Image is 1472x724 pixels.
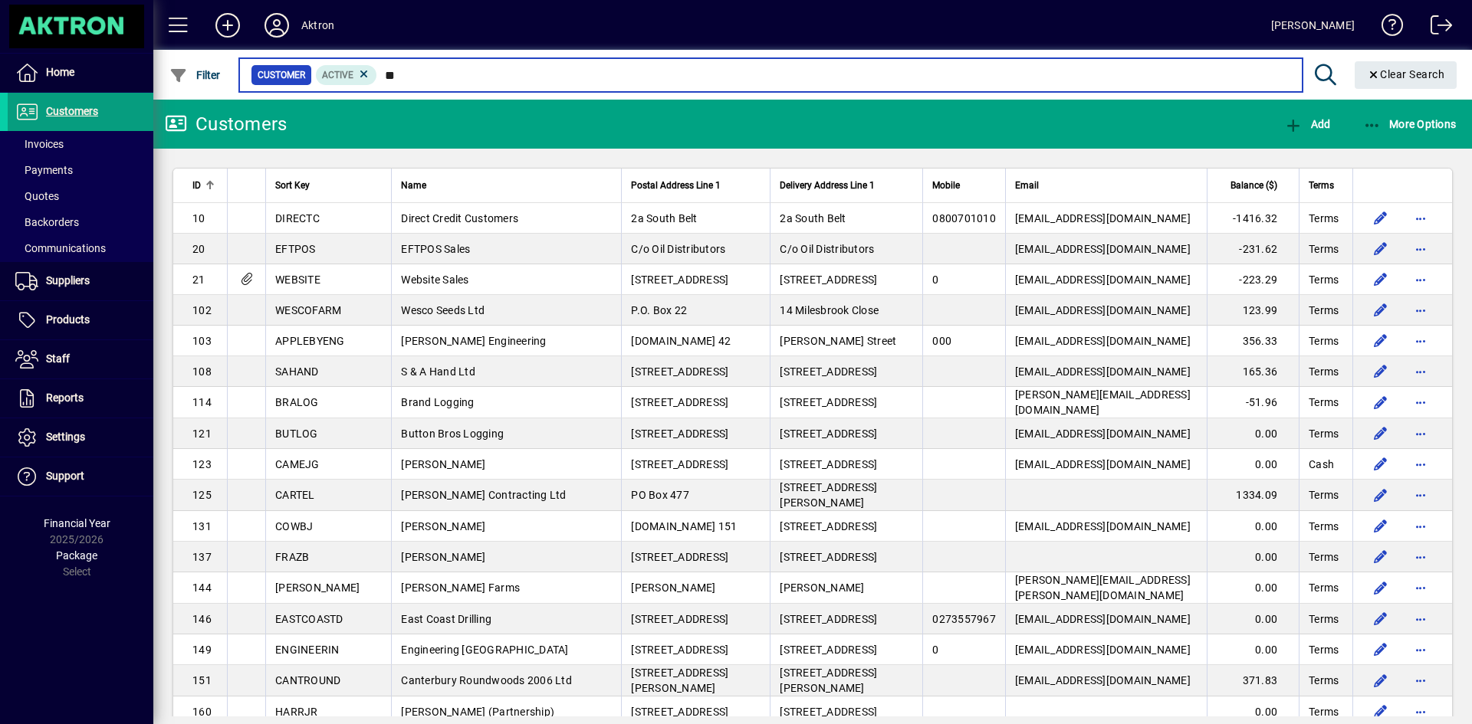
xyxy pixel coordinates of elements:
div: [PERSON_NAME] [1271,13,1355,38]
span: [STREET_ADDRESS] [780,396,877,408]
span: BRALOG [275,396,319,408]
span: Package [56,549,97,562]
span: Terms [1309,395,1339,410]
span: ID [192,177,201,194]
span: Delivery Address Line 1 [780,177,875,194]
span: EFTPOS [275,243,316,255]
td: 0.00 [1207,418,1299,449]
span: [EMAIL_ADDRESS][DOMAIN_NAME] [1015,365,1191,378]
span: 114 [192,396,212,408]
button: Edit [1368,298,1393,323]
div: Aktron [301,13,334,38]
span: 10 [192,212,205,224]
span: [STREET_ADDRESS] [780,428,877,440]
span: Brand Logging [401,396,474,408]
td: 0.00 [1207,634,1299,665]
span: Direct Credit Customers [401,212,518,224]
td: 0.00 [1207,449,1299,480]
span: 2a South Belt [780,212,846,224]
button: More options [1408,607,1433,631]
span: Balance ($) [1230,177,1277,194]
span: WESCOFARM [275,304,341,316]
td: 1334.09 [1207,480,1299,511]
a: Staff [8,340,153,378]
span: [STREET_ADDRESS] [780,644,877,656]
span: Active [322,70,353,80]
button: Edit [1368,267,1393,292]
span: [EMAIL_ADDRESS][DOMAIN_NAME] [1015,644,1191,656]
button: More options [1408,452,1433,477]
span: EASTCOASTD [275,613,343,625]
button: More options [1408,637,1433,662]
span: P.O. Box 22 [631,304,687,316]
button: Edit [1368,483,1393,507]
td: 165.36 [1207,356,1299,387]
span: [EMAIL_ADDRESS][DOMAIN_NAME] [1015,274,1191,286]
span: BUTLOG [275,428,318,440]
button: Edit [1368,237,1393,261]
span: Home [46,66,74,78]
span: [STREET_ADDRESS] [780,365,877,378]
span: [STREET_ADDRESS] [780,458,877,470]
button: Clear [1355,61,1457,89]
span: 20 [192,243,205,255]
a: Knowledge Base [1370,3,1404,53]
button: Profile [252,11,301,39]
a: Backorders [8,209,153,235]
button: Filter [166,61,225,89]
span: [STREET_ADDRESS] [631,274,728,286]
span: [PERSON_NAME] [780,581,864,594]
span: Terms [1309,580,1339,595]
span: Staff [46,352,70,365]
span: 21 [192,274,205,286]
span: [EMAIL_ADDRESS][DOMAIN_NAME] [1015,304,1191,316]
span: [STREET_ADDRESS] [631,706,728,718]
button: Edit [1368,607,1393,631]
button: More options [1408,298,1433,323]
button: More options [1408,267,1433,292]
span: 125 [192,489,212,501]
span: 0800701010 [932,212,996,224]
span: 000 [932,335,951,347]
span: [EMAIL_ADDRESS][DOMAIN_NAME] [1015,613,1191,625]
button: Edit [1368,421,1393,446]
span: [STREET_ADDRESS] [780,613,877,625]
span: Terms [1309,487,1339,503]
span: [STREET_ADDRESS] [631,551,728,563]
button: Edit [1368,637,1393,662]
span: 149 [192,644,212,656]
span: Quotes [15,190,59,202]
span: [STREET_ADDRESS][PERSON_NAME] [631,667,728,694]
span: 144 [192,581,212,594]
span: [STREET_ADDRESS][PERSON_NAME] [780,667,877,694]
span: Terms [1309,303,1339,318]
span: [PERSON_NAME] [401,520,485,532]
td: 0.00 [1207,604,1299,634]
span: Cash [1309,457,1334,472]
span: Terms [1309,211,1339,226]
span: [STREET_ADDRESS] [631,365,728,378]
span: PO Box 477 [631,489,689,501]
span: East Coast Drilling [401,613,491,625]
span: Terms [1309,642,1339,657]
a: Home [8,54,153,92]
td: 0.00 [1207,572,1299,604]
span: C/o Oil Distributors [631,243,725,255]
span: [EMAIL_ADDRESS][DOMAIN_NAME] [1015,520,1191,532]
button: Add [203,11,252,39]
button: More options [1408,359,1433,384]
div: Email [1015,177,1198,194]
span: 121 [192,428,212,440]
span: Products [46,313,90,326]
a: Communications [8,235,153,261]
a: Support [8,457,153,496]
span: ENGINEERIN [275,644,340,656]
button: Edit [1368,575,1393,600]
span: [PERSON_NAME] [275,581,360,594]
button: More options [1408,421,1433,446]
button: Edit [1368,699,1393,724]
a: Logout [1419,3,1453,53]
td: -231.62 [1207,234,1299,264]
span: [EMAIL_ADDRESS][DOMAIN_NAME] [1015,458,1191,470]
span: Customers [46,105,98,117]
